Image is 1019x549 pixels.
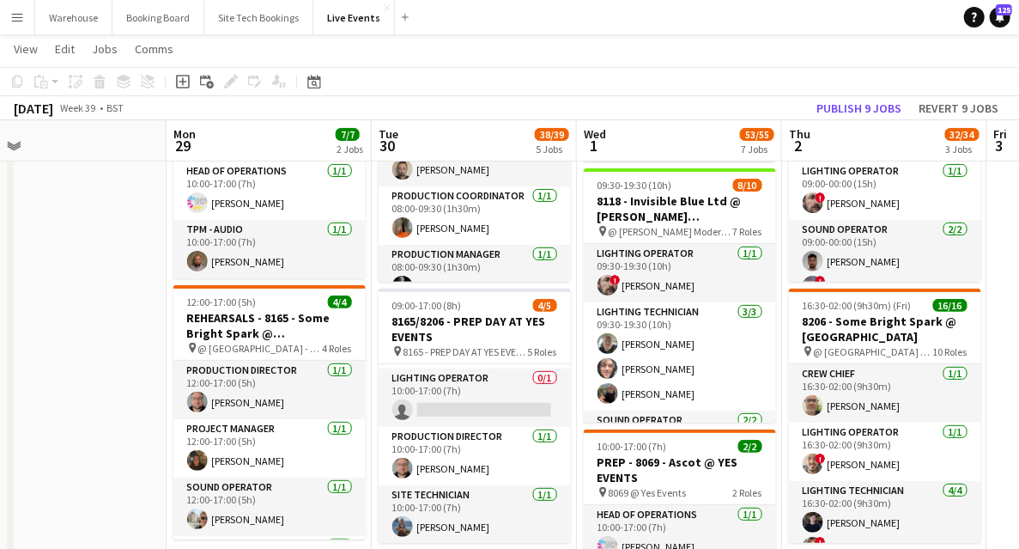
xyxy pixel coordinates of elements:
span: View [14,41,38,57]
span: Comms [135,41,173,57]
span: 125 [996,4,1012,15]
span: Week 39 [57,101,100,114]
button: Site Tech Bookings [204,1,313,34]
span: Jobs [92,41,118,57]
span: Edit [55,41,75,57]
button: Booking Board [112,1,204,34]
button: Revert 9 jobs [912,97,1005,119]
button: Warehouse [35,1,112,34]
a: View [7,38,45,60]
a: Comms [128,38,180,60]
a: Jobs [85,38,124,60]
div: BST [106,101,124,114]
a: 125 [990,7,1010,27]
button: Publish 9 jobs [810,97,908,119]
div: [DATE] [14,100,53,117]
a: Edit [48,38,82,60]
button: Live Events [313,1,395,34]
